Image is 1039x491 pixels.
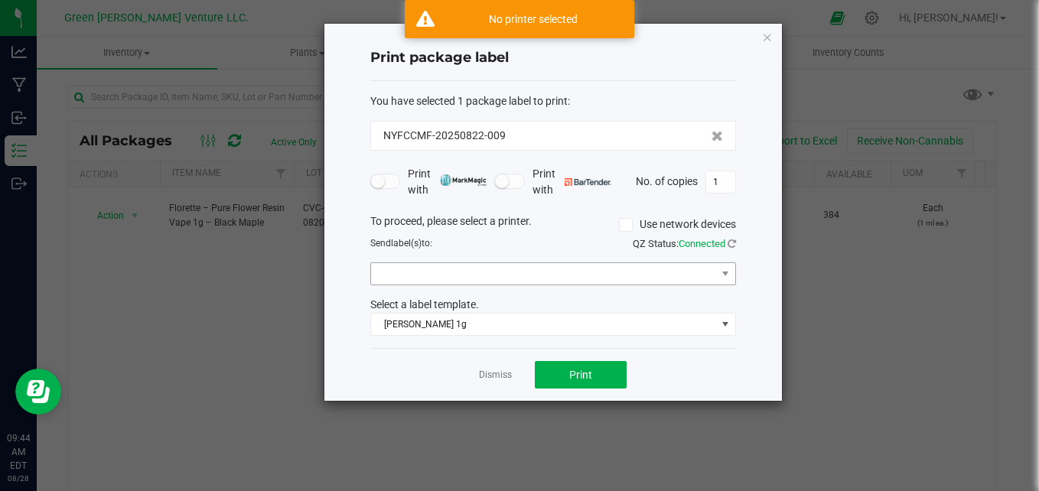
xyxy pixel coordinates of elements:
img: bartender.png [565,178,611,186]
a: Dismiss [479,369,512,382]
span: Print with [533,166,611,198]
span: [PERSON_NAME] 1g [371,314,716,335]
span: QZ Status: [633,238,736,249]
div: To proceed, please select a printer. [359,213,747,236]
div: Select a label template. [359,297,747,313]
div: : [370,93,736,109]
span: Connected [679,238,725,249]
span: No. of copies [636,174,698,187]
button: Print [535,361,627,389]
span: label(s) [391,238,422,249]
iframe: Resource center [15,369,61,415]
span: You have selected 1 package label to print [370,95,568,107]
img: mark_magic_cybra.png [440,174,487,186]
span: Send to: [370,238,432,249]
h4: Print package label [370,48,736,68]
span: Print [569,369,592,381]
div: No printer selected [443,11,623,27]
span: Print with [408,166,487,198]
span: NYFCCMF-20250822-009 [383,128,506,144]
label: Use network devices [619,216,736,232]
